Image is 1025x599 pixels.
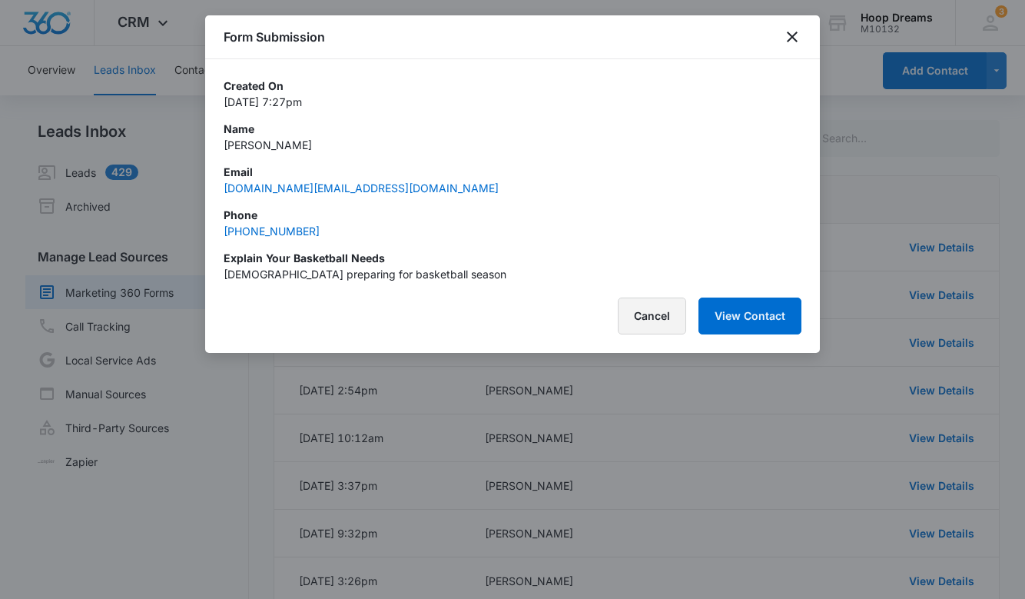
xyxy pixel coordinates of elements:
[224,181,499,195] a: [DOMAIN_NAME][EMAIL_ADDRESS][DOMAIN_NAME]
[224,207,801,223] p: Phone
[224,225,320,238] a: [PHONE_NUMBER]
[224,78,801,94] p: Created On
[698,298,801,334] button: View Contact
[224,137,801,153] p: [PERSON_NAME]
[224,121,801,137] p: Name
[224,28,325,46] h1: Form Submission
[783,28,801,46] button: close
[224,250,801,266] p: Explain your basketball needs
[618,298,686,334] button: Cancel
[224,164,801,180] p: Email
[224,94,801,110] p: [DATE] 7:27pm
[224,266,801,282] p: [DEMOGRAPHIC_DATA] preparing for basketball season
